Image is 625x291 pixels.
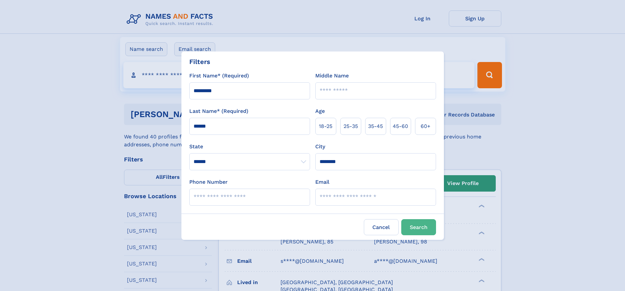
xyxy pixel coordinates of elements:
span: 35‑45 [368,122,383,130]
label: Cancel [364,219,399,235]
span: 25‑35 [344,122,358,130]
label: Phone Number [189,178,228,186]
span: 45‑60 [393,122,408,130]
label: State [189,143,310,151]
label: Email [315,178,329,186]
div: Filters [189,57,210,67]
span: 18‑25 [319,122,332,130]
span: 60+ [421,122,430,130]
label: Last Name* (Required) [189,107,248,115]
button: Search [401,219,436,235]
label: City [315,143,325,151]
label: Age [315,107,325,115]
label: Middle Name [315,72,349,80]
label: First Name* (Required) [189,72,249,80]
